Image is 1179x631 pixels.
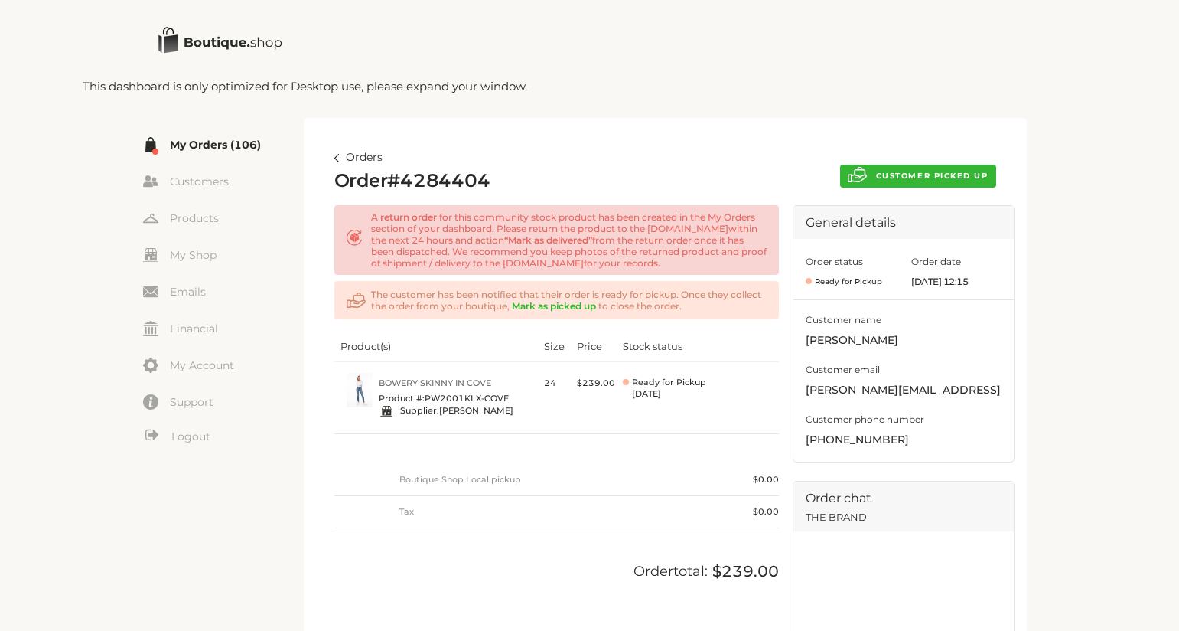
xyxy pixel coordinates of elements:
span: Customer email [806,362,1001,378]
span: $ 0.00 [753,474,779,485]
strong: “Mark as delivered” [504,234,592,246]
a: My Account [143,354,304,376]
img: my-financial.svg [143,321,158,336]
a: Customers [143,170,304,192]
span: CUSTOMER PICKED UP [876,171,988,181]
span: $239.00 [708,562,778,580]
span: [DATE] 12:15 [911,276,1001,287]
img: my-hanger.svg [143,211,158,226]
span: General details [806,215,896,230]
span: kavya@providence.pw [806,381,1001,400]
a: Logout [143,427,304,446]
th: Stock status [617,331,779,362]
span: Order chat [806,488,1001,508]
div: A for this community stock product has been created in the My Orders section of your dashboard. P... [362,211,767,269]
img: left-arrow.svg [334,154,340,162]
span: Supplier: [PERSON_NAME] [400,404,523,418]
span: Boutique Shop Local pickup [399,474,521,485]
img: my-customers.svg [143,174,158,189]
img: zendesk.svg [143,394,158,410]
span: Mark as picked up [512,300,596,312]
span: Product #: PW2001KLX-COVE [379,392,532,404]
a: My Shop [143,244,304,266]
a: Products [143,207,304,229]
div: This dashboard is only optimized for Desktop use, please expand your window. [83,77,1097,96]
a: Support [143,391,304,413]
span: Order status [806,256,863,267]
a: return order [380,211,437,223]
img: my-account.svg [143,358,158,373]
span: $ 239.00 [577,378,615,388]
span: THE BRAND [806,508,1001,525]
th: Size [538,331,571,362]
img: my-order.svg [143,137,158,152]
a: Financial [143,317,304,339]
a: Emails [143,280,304,302]
span: [PHONE_NUMBER] [806,431,1001,450]
div: Order total: [334,562,779,580]
span: Ready for Pickup [623,377,721,400]
div: Menu [143,133,304,449]
th: Price [571,331,617,362]
span: Tax [399,506,414,517]
a: Bowery Skinny In Cove [379,377,532,389]
span: Ready for Pickup [806,276,882,287]
span: Customer phone number [806,412,1001,427]
h2: Order # 4284404 [334,170,490,193]
span: [PERSON_NAME] [806,332,1001,350]
a: My Orders (106) [143,133,304,155]
span: Customer name [806,312,1001,328]
img: my-email.svg [143,284,158,299]
div: 24 [544,371,556,395]
span: $0.00 [753,506,779,517]
th: Product(s) [334,331,538,362]
button: CUSTOMER PICKED UP [840,165,996,188]
img: my-shop.svg [143,247,158,263]
span: Order date [911,256,961,267]
a: Orders [334,149,383,167]
span: Ready for Pickup [632,377,721,388]
div: The customer has been notified that their order is ready for pickup. Once they collect the order ... [362,289,767,312]
img: shop-black.svg [379,404,394,418]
